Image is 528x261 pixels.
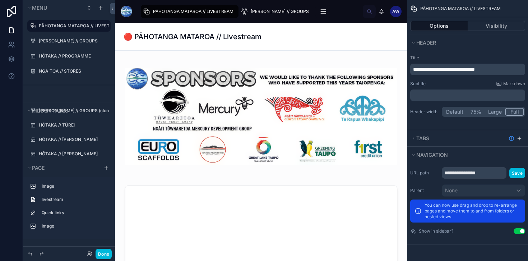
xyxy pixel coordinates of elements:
h1: 🔴 PĀHOTANGA MATAROA // Livestream [124,32,261,42]
span: Markdown [503,81,525,87]
button: Navigation [410,150,521,160]
label: HŌTAKA // [PERSON_NAME] [39,151,106,157]
span: PĀHOTANGA MATAROA // LIVESTREAM [153,9,233,14]
label: Image [42,183,105,189]
label: Show in sidebar? [419,228,453,234]
label: Parent [410,188,439,193]
div: scrollable content [410,90,525,101]
button: 75% [467,108,485,116]
label: PĀHOTANGA MATAROA // LIVESTREAM [39,23,109,29]
span: [PERSON_NAME] // GROUPS [251,9,309,14]
button: Menu [26,3,82,13]
label: NGĀ TOA // STORES [39,68,106,74]
label: HŌTAKA // TŪREI [39,122,106,128]
button: Default [443,108,467,116]
span: Header [416,40,436,46]
button: Full [505,108,524,116]
button: Done [96,249,112,259]
button: Large [485,108,505,116]
button: Options [410,21,468,31]
label: [PERSON_NAME] // GROUPS [39,38,106,44]
svg: Show help information [509,136,514,141]
label: Header width [410,109,439,115]
div: scrollable content [23,177,115,239]
label: livestream [42,197,105,202]
button: Tabs [410,133,506,143]
label: Title [410,55,525,61]
a: Markdown [496,81,525,87]
label: URL path [410,170,439,176]
button: Hidden pages [26,106,108,116]
label: HŌTAKA // [PERSON_NAME] [39,137,106,142]
span: Tabs [416,135,429,141]
span: None [445,187,458,194]
label: Subtitle [410,81,426,87]
button: Visibility [468,21,525,31]
span: PĀHOTANGA MATAROA // LIVESTREAM [420,6,501,12]
span: Navigation [416,152,448,158]
p: You can now use drag and drop to re-arrange pages and move them to and from folders or nested views [425,202,521,220]
label: Image [42,223,105,229]
div: scrollable content [410,64,525,75]
span: Menu [32,5,47,11]
a: PĀHOTANGA MATAROA // LIVESTREAM [141,5,238,18]
label: [PERSON_NAME] // GROUPS (clone) [39,108,109,114]
span: Page [32,165,45,171]
button: None [442,184,525,197]
button: Save [509,168,525,178]
a: [PERSON_NAME] // GROUPS [238,5,314,18]
button: Page [26,163,99,173]
label: Quick links [42,210,105,216]
span: AW [392,9,399,14]
label: HŌTAKA // PROGRAMME [39,53,106,59]
img: App logo [121,6,132,17]
button: Header [410,38,521,48]
div: scrollable content [138,4,363,19]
